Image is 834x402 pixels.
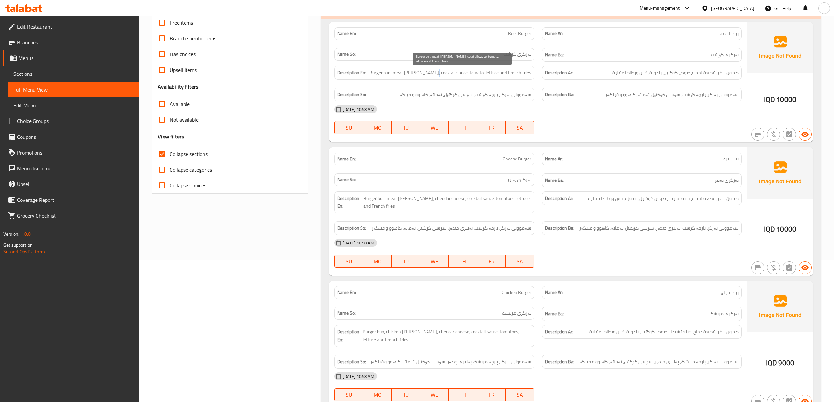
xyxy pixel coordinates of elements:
span: صمون برغر، قطعة دجاج، جبنه تشيدار، صوص كوكتيل، بندورة، خس وبطاطا مقلية [589,328,739,336]
a: Branches [3,34,139,50]
span: برغر لحمه [720,30,739,37]
span: بەرگری گۆشت [711,51,739,59]
button: TH [449,121,477,134]
strong: Description Ba: [545,358,574,366]
span: سەموونی بەرگر، پارچە مریشک، پەنیری چێدەر، سۆسی کۆکتێل، تەماتە، کاهوو و فینگەر [370,358,531,366]
span: بەرگری گۆشت [503,51,531,58]
span: TU [394,123,418,133]
strong: Name En: [337,156,356,162]
span: Cheese Burger [503,156,531,162]
button: FR [477,121,506,134]
strong: Description Ar: [545,328,573,336]
button: MO [363,121,392,134]
span: تيشز برغر [721,156,739,162]
button: Not has choices [783,261,796,274]
span: [DATE] 10:58 AM [340,240,377,246]
button: FR [477,388,506,401]
span: Burger bun, meat [PERSON_NAME], cocktail sauce, tomato, lettuce and French fries [369,69,531,77]
strong: Name Ba: [545,310,564,318]
h3: Availability filters [158,83,199,91]
strong: Name Ar: [545,156,563,162]
strong: Description So: [337,224,366,232]
span: سەموونی بەرگر، پارچە مریشک، پەنیری چێدەر، سۆسی کۆکتێل، تەماتە، کاهوو و فینگەر [578,358,739,366]
span: بەرگری پەنیر [507,176,531,183]
span: Upsell [17,180,134,188]
img: Ae5nvW7+0k+MAAAAAElFTkSuQmCC [747,281,813,332]
button: SU [334,255,363,268]
span: Collapse Choices [170,181,206,189]
strong: Name Ba: [545,51,564,59]
button: FR [477,255,506,268]
button: Purchased item [767,128,780,141]
span: بەرگری مریشک [710,310,739,318]
strong: Description Ba: [545,91,574,99]
span: l [823,5,824,12]
span: TU [394,390,418,400]
span: [DATE] 10:58 AM [340,106,377,113]
span: TH [451,390,474,400]
img: Ae5nvW7+0k+MAAAAAElFTkSuQmCC [747,22,813,73]
button: Available [799,261,812,274]
a: Promotions [3,145,139,160]
span: IQD [766,356,777,369]
span: Burger bun, meat [PERSON_NAME], cheddar cheese, cocktail sauce, tomatoes, lettuce and French fries [363,194,531,210]
span: برغر دجاج [721,289,739,296]
strong: Name So: [337,176,356,183]
a: Full Menu View [8,82,139,97]
strong: Description Ar: [545,194,573,202]
span: WE [423,123,446,133]
span: MO [366,123,389,133]
span: MO [366,390,389,400]
span: Not available [170,116,199,124]
span: Full Menu View [13,86,134,94]
span: بەرگری پەنیر [715,176,739,184]
span: Get support on: [3,241,33,249]
span: Beef Burger [508,30,531,37]
span: FR [480,390,503,400]
span: بەرگری مریشک [502,310,531,317]
span: Available [170,100,190,108]
a: Menus [3,50,139,66]
h3: View filters [158,133,184,140]
span: Chicken Burger [502,289,531,296]
button: SA [506,388,534,401]
span: Sections [13,70,134,78]
strong: Description En: [337,69,366,77]
span: Coverage Report [17,196,134,204]
span: SU [337,123,361,133]
span: سەموونی بەرگر، پارچە گۆشت، سۆسی کۆکتێل، تەماتە، کاهوو و فینگەر [398,91,531,99]
button: Not branch specific item [751,261,764,274]
span: Branch specific items [170,34,216,42]
strong: Name So: [337,310,356,317]
button: SU [334,121,363,134]
strong: Name Ar: [545,30,563,37]
div: [GEOGRAPHIC_DATA] [711,5,754,12]
button: WE [420,388,449,401]
span: IQD [764,223,775,236]
span: 9000 [778,356,794,369]
a: Coupons [3,129,139,145]
span: WE [423,257,446,266]
span: Has choices [170,50,196,58]
strong: Name Ar: [545,289,563,296]
button: WE [420,255,449,268]
span: Choice Groups [17,117,134,125]
span: SU [337,257,361,266]
span: Menus [18,54,134,62]
span: Edit Restaurant [17,23,134,31]
span: صمون برغر، قطعة لحمه، جبنه تشيدار، صوص كوكتيل، بندورة، خس وبطاطا مقلية [588,194,739,202]
span: Menu disclaimer [17,164,134,172]
span: Collapse sections [170,150,208,158]
button: SA [506,255,534,268]
span: WE [423,390,446,400]
span: Burger bun, chicken patty, cheddar cheese, cocktail sauce, tomatoes, lettuce and French fries [363,328,531,344]
strong: Description So: [337,358,366,366]
span: TU [394,257,418,266]
a: Edit Menu [8,97,139,113]
span: 10000 [776,93,796,106]
span: SA [508,257,532,266]
button: MO [363,388,392,401]
button: Not has choices [783,128,796,141]
span: Version: [3,230,19,238]
span: صمون برغر، قطعة لحمه، صوص كوكتيل، بندورة، خس وبطاطا مقلية [612,69,739,77]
